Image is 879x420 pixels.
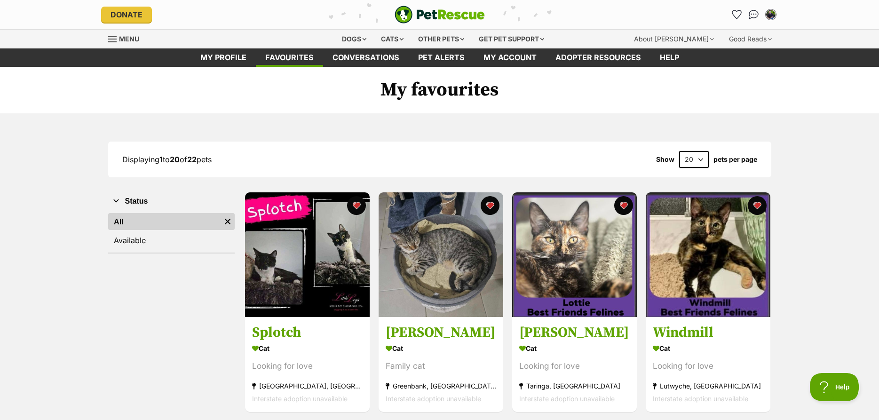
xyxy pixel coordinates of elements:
[108,211,235,253] div: Status
[546,48,650,67] a: Adopter resources
[412,30,471,48] div: Other pets
[519,324,630,342] h3: [PERSON_NAME]
[395,6,485,24] img: logo-e224e6f780fb5917bec1dbf3a21bbac754714ae5b6737aabdf751b685950b380.svg
[374,30,410,48] div: Cats
[472,30,551,48] div: Get pet support
[187,155,197,164] strong: 22
[646,192,770,317] img: Windmill
[221,213,235,230] a: Remove filter
[252,324,363,342] h3: Splotch
[191,48,256,67] a: My profile
[614,196,633,215] button: favourite
[252,395,348,403] span: Interstate adoption unavailable
[159,155,163,164] strong: 1
[101,7,152,23] a: Donate
[512,317,637,412] a: [PERSON_NAME] Cat Looking for love Taringa, [GEOGRAPHIC_DATA] Interstate adoption unavailable fav...
[386,380,496,393] div: Greenbank, [GEOGRAPHIC_DATA]
[646,317,770,412] a: Windmill Cat Looking for love Lutwyche, [GEOGRAPHIC_DATA] Interstate adoption unavailable favourite
[653,342,763,356] div: Cat
[713,156,757,163] label: pets per page
[119,35,139,43] span: Menu
[386,360,496,373] div: Family cat
[122,155,212,164] span: Displaying to of pets
[252,360,363,373] div: Looking for love
[519,380,630,393] div: Taringa, [GEOGRAPHIC_DATA]
[650,48,689,67] a: Help
[656,156,674,163] span: Show
[519,360,630,373] div: Looking for love
[335,30,373,48] div: Dogs
[108,232,235,249] a: Available
[766,10,776,19] img: Maree Gray profile pic
[653,324,763,342] h3: Windmill
[729,7,744,22] a: Favourites
[810,373,860,401] iframe: Help Scout Beacon - Open
[748,196,767,215] button: favourite
[653,395,748,403] span: Interstate adoption unavailable
[245,192,370,317] img: Splotch
[379,192,503,317] img: Frankie
[512,192,637,317] img: Lottie
[722,30,778,48] div: Good Reads
[395,6,485,24] a: PetRescue
[386,395,481,403] span: Interstate adoption unavailable
[746,7,761,22] a: Conversations
[379,317,503,412] a: [PERSON_NAME] Cat Family cat Greenbank, [GEOGRAPHIC_DATA] Interstate adoption unavailable favourite
[256,48,323,67] a: Favourites
[245,317,370,412] a: Splotch Cat Looking for love [GEOGRAPHIC_DATA], [GEOGRAPHIC_DATA] Interstate adoption unavailable...
[323,48,409,67] a: conversations
[347,196,366,215] button: favourite
[170,155,180,164] strong: 20
[409,48,474,67] a: Pet alerts
[653,380,763,393] div: Lutwyche, [GEOGRAPHIC_DATA]
[252,342,363,356] div: Cat
[627,30,721,48] div: About [PERSON_NAME]
[481,196,499,215] button: favourite
[763,7,778,22] button: My account
[386,324,496,342] h3: [PERSON_NAME]
[108,213,221,230] a: All
[519,342,630,356] div: Cat
[729,7,778,22] ul: Account quick links
[474,48,546,67] a: My account
[749,10,759,19] img: chat-41dd97257d64d25036548639549fe6c8038ab92f7586957e7f3b1b290dea8141.svg
[108,30,146,47] a: Menu
[653,360,763,373] div: Looking for love
[386,342,496,356] div: Cat
[108,195,235,207] button: Status
[252,380,363,393] div: [GEOGRAPHIC_DATA], [GEOGRAPHIC_DATA]
[519,395,615,403] span: Interstate adoption unavailable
